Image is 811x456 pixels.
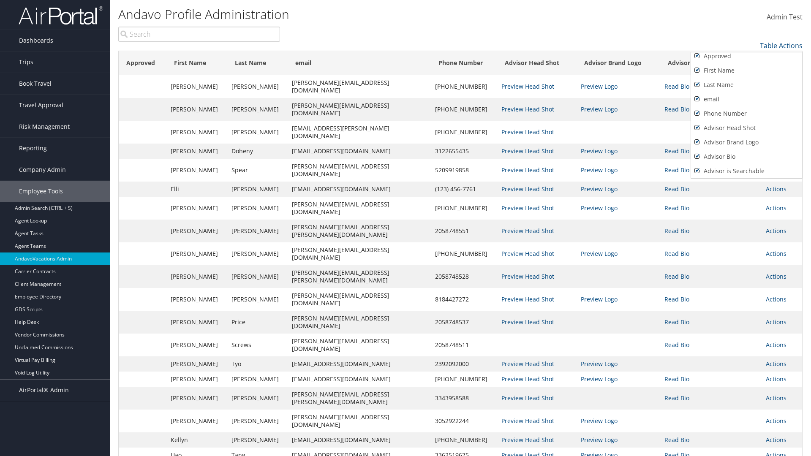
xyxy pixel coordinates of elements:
[691,63,802,78] a: First Name
[19,5,103,25] img: airportal-logo.png
[691,149,802,164] a: Advisor Bio
[19,95,63,116] span: Travel Approval
[19,138,47,159] span: Reporting
[19,181,63,202] span: Employee Tools
[19,159,66,180] span: Company Admin
[691,164,802,178] a: Advisor is Searchable
[691,92,802,106] a: email
[19,52,33,73] span: Trips
[19,116,70,137] span: Risk Management
[691,49,802,63] a: Approved
[19,380,69,401] span: AirPortal® Admin
[691,121,802,135] a: Advisor Head Shot
[691,135,802,149] a: Advisor Brand Logo
[691,106,802,121] a: Phone Number
[19,30,53,51] span: Dashboards
[19,73,52,94] span: Book Travel
[691,78,802,92] a: Last Name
